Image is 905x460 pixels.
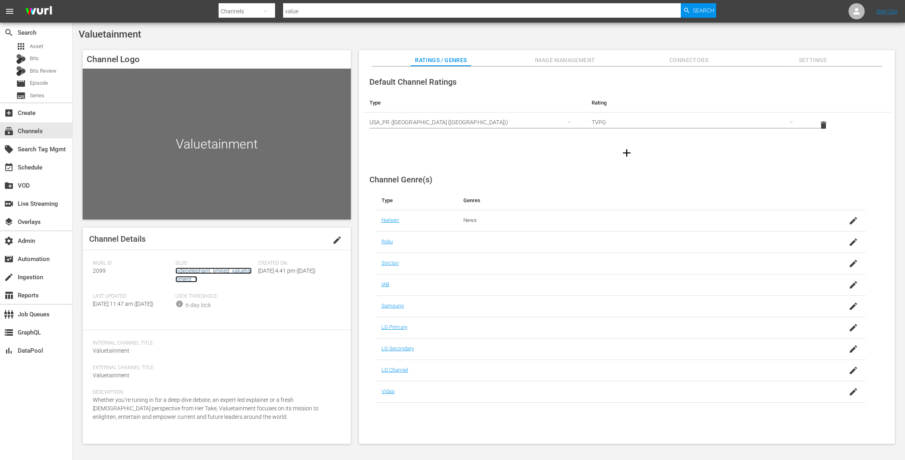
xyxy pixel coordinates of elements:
[659,55,719,65] span: Connectors
[585,93,807,113] th: Rating
[30,42,43,50] span: Asset
[5,6,15,16] span: menu
[382,281,389,287] a: IAB
[93,397,319,420] span: Whether you’re tuning in for a deep-dive debate, an expert-led explainer or a fresh [DEMOGRAPHIC_...
[4,272,14,282] span: Ingestion
[93,372,129,378] span: Valuetainment
[93,301,154,307] span: [DATE] 11:47 am ([DATE])
[819,120,828,130] span: delete
[30,54,39,63] span: Bits
[382,303,404,309] a: Samsung
[258,268,316,274] span: [DATE] 4:41 pm ([DATE])
[175,268,252,282] a: videoelephant_limited_valuetainment_1
[16,66,26,76] div: Bits Review
[4,217,14,227] span: Overlays
[30,79,48,87] span: Episode
[93,260,171,267] span: Wurl ID:
[382,388,395,394] a: Vidaa
[93,268,106,274] span: 2099
[83,50,351,69] h4: Channel Logo
[332,235,342,245] span: edit
[4,126,14,136] span: Channels
[369,77,457,87] span: Default Channel Ratings
[457,191,811,210] th: Genres
[4,181,14,190] span: VOD
[382,260,399,266] a: Sinclair
[363,93,585,113] th: Type
[89,234,146,244] span: Channel Details
[4,144,14,154] span: Search Tag Mgmt
[16,54,26,64] div: Bits
[4,309,14,319] span: Job Queues
[4,28,14,38] span: Search
[16,91,26,100] span: Series
[4,328,14,337] span: GraphQL
[19,2,58,21] img: ans4CAIJ8jUAAAAAAAAAAAAAAAAAAAAAAAAgQb4GAAAAAAAAAAAAAAAAAAAAAAAAJMjXAAAAAAAAAAAAAAAAAAAAAAAAgAT5G...
[93,389,337,396] span: Description:
[681,3,716,18] button: Search
[79,29,141,40] span: Valuetainment
[93,365,337,371] span: External Channel Title:
[93,340,337,347] span: Internal Channel Title:
[382,367,408,373] a: LG Channel
[4,254,14,264] span: Automation
[782,55,843,65] span: Settings
[375,191,457,210] th: Type
[382,238,393,245] a: Roku
[16,42,26,51] span: Asset
[93,293,171,300] span: Last Updated:
[535,55,595,65] span: Image Management
[4,108,14,118] span: Create
[411,55,471,65] span: Ratings / Genres
[592,111,801,134] div: TVPG
[186,301,211,309] div: 6-day lock
[93,347,129,354] span: Valuetainment
[327,230,347,250] button: edit
[382,345,414,351] a: LG Secondary
[175,300,184,308] span: info
[258,260,337,267] span: Created On:
[4,199,14,209] span: Live Streaming
[814,115,833,135] button: delete
[369,175,432,184] span: Channel Genre(s)
[4,346,14,355] span: DataPool
[30,67,56,75] span: Bits Review
[363,93,891,138] table: simple table
[175,293,254,300] span: Lock Threshold:
[83,69,351,220] div: Valuetainment
[30,92,44,100] span: Series
[382,217,399,223] a: Nielsen
[369,111,579,134] div: USA_PR ([GEOGRAPHIC_DATA] ([GEOGRAPHIC_DATA]))
[382,324,407,330] a: LG Primary
[4,291,14,300] span: Reports
[4,163,14,172] span: Schedule
[16,79,26,88] span: Episode
[4,236,14,246] span: Admin
[175,260,254,267] span: Slug:
[876,8,897,15] a: Sign Out
[693,3,714,18] span: Search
